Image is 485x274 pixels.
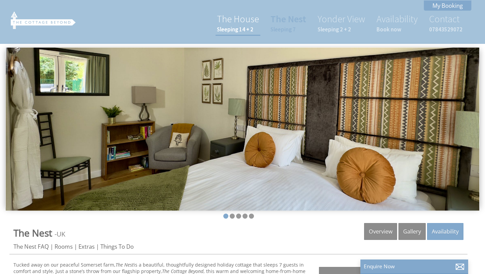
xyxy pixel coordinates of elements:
small: 07843529072 [429,26,462,33]
small: Sleeping 2 + 2 [318,26,365,33]
em: The Nest [116,262,134,268]
a: The Nest [13,226,55,239]
a: UK [57,229,65,239]
small: Book now [377,26,418,33]
span: - [55,229,65,239]
small: Sleeping 14 + 2 [217,26,259,33]
a: Extras [78,243,95,250]
a: Things To Do [100,243,134,250]
a: AvailabilityBook now [377,13,418,33]
span: The Nest [13,226,52,239]
a: The Nest FAQ [13,243,49,250]
a: Overview [364,223,397,240]
a: My Booking [424,0,472,11]
a: Availability [427,223,463,240]
img: The Cottage Beyond [9,10,77,29]
a: Rooms [55,243,73,250]
a: Contact07843529072 [429,13,462,33]
a: The NestSleeping 7 [270,13,306,33]
small: Sleeping 7 [270,26,306,33]
a: Yonder ViewSleeping 2 + 2 [318,13,365,33]
p: Enquire Now [364,263,465,270]
a: Gallery [398,223,426,240]
a: The HouseSleeping 14 + 2 [217,13,259,33]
